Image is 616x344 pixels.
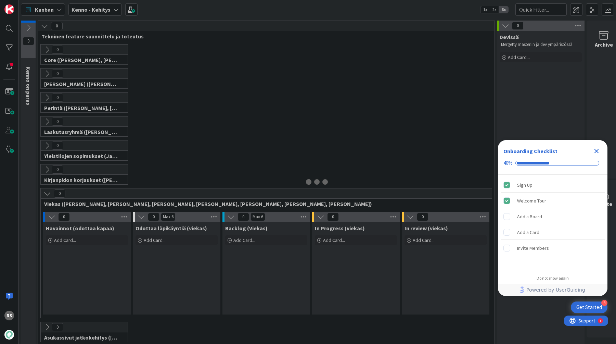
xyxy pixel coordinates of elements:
span: 0 [52,142,63,150]
span: Perintä (Jaakko, PetriH, MikkoV, Pasi) [44,105,119,111]
div: Welcome Tour is complete. [501,193,605,208]
img: avatar [4,330,14,340]
div: Add a Board [517,212,542,221]
span: Kanban [35,5,54,14]
img: Visit kanbanzone.com [4,4,14,14]
span: Backlog (Viekas) [225,225,268,232]
span: Viekas (Samuli, Saara, Mika, Pirjo, Keijo, TommiHä, Rasmus) [44,200,483,207]
b: Kenno - Kehitys [72,6,111,13]
span: 0 [52,165,63,174]
span: Havainnot (odottaa kapaa) [46,225,114,232]
div: Checklist progress: 40% [503,160,602,166]
span: 0 [52,94,63,102]
span: 3x [499,6,508,13]
div: Add a Card [517,228,539,236]
span: Support [14,1,31,9]
span: In review (viekas) [405,225,448,232]
div: Get Started [576,304,602,311]
div: Sign Up [517,181,532,189]
span: 0 [417,213,428,221]
span: Asukassivut jatkokehitys (Rasmus, TommiH, Bella) [44,334,119,341]
div: Checklist items [498,175,607,271]
span: 0 [52,118,63,126]
div: Sign Up is complete. [501,177,605,193]
div: Close Checklist [591,146,602,157]
span: Tekninen feature suunnittelu ja toteutus [41,33,486,40]
div: Add a Board is incomplete. [501,209,605,224]
span: 0 [23,37,34,45]
span: Halti (Sebastian, VilleH, Riikka, Antti, MikkoV, PetriH, PetriM) [44,81,119,87]
div: 3 [601,300,607,306]
span: 0 [52,70,63,78]
span: 2x [490,6,499,13]
span: In Progress (viekas) [315,225,365,232]
span: 0 [148,213,159,221]
span: 0 [52,46,63,54]
div: Invite Members is incomplete. [501,241,605,256]
span: 1x [480,6,490,13]
input: Quick Filter... [515,3,567,16]
span: Add Card... [144,237,166,243]
div: Add a Card is incomplete. [501,225,605,240]
span: Kenno on paras [25,66,32,105]
span: Devissä [500,34,519,40]
span: Odottaa läpikäyntiä (viekas) [136,225,207,232]
div: Footer [498,284,607,296]
span: Yleistilojen sopimukset (Jaakko, VilleP, TommiL, Simo) [44,152,119,159]
span: 0 [238,213,249,221]
span: 0 [54,189,65,198]
span: Kirjanpidon korjaukset (Jussi, JaakkoHä) [44,176,119,183]
div: RS [4,311,14,320]
a: Powered by UserGuiding [501,284,604,296]
span: 0 [51,22,63,30]
div: 40% [503,160,513,166]
p: Mergetty masteriin ja dev ympäristössä [501,42,580,47]
span: Core (Pasi, Jussi, JaakkoHä, Jyri, Leo, MikkoK, Väinö, MattiH) [44,57,119,63]
div: Max 6 [253,215,263,219]
div: Archive [595,40,613,49]
span: Powered by UserGuiding [526,286,585,294]
div: 1 [36,3,37,8]
div: Invite Members [517,244,549,252]
div: Checklist Container [498,140,607,296]
span: Add Card... [413,237,435,243]
span: 0 [512,22,524,30]
div: Onboarding Checklist [503,147,557,155]
span: 0 [52,323,63,331]
span: Add Card... [508,54,530,60]
span: Add Card... [233,237,255,243]
div: Open Get Started checklist, remaining modules: 3 [571,302,607,313]
span: 0 [327,213,339,221]
span: Add Card... [323,237,345,243]
span: Laskutusryhmä (Antti, Keijo) [44,128,119,135]
span: Add Card... [54,237,76,243]
div: Welcome Tour [517,197,546,205]
span: 0 [58,213,70,221]
div: Max 6 [163,215,174,219]
div: Do not show again [537,275,569,281]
